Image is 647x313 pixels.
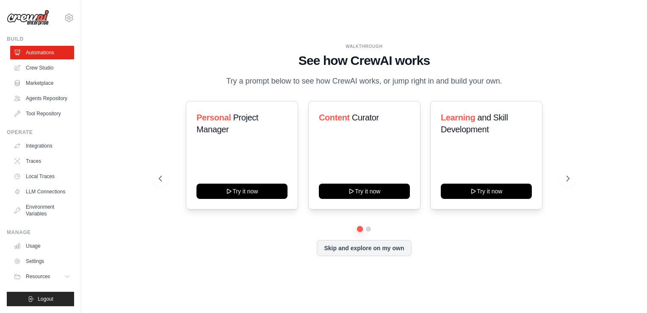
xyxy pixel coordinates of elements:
[7,229,74,236] div: Manage
[10,46,74,59] a: Automations
[10,170,74,183] a: Local Traces
[10,239,74,253] a: Usage
[10,107,74,120] a: Tool Repository
[222,75,506,87] p: Try a prompt below to see how CrewAI works, or jump right in and build your own.
[10,61,74,75] a: Crew Studio
[196,113,231,122] span: Personal
[10,254,74,268] a: Settings
[159,43,570,50] div: WALKTHROUGH
[159,53,570,68] h1: See how CrewAI works
[441,184,532,199] button: Try it now
[10,270,74,283] button: Resources
[10,200,74,221] a: Environment Variables
[10,76,74,90] a: Marketplace
[38,296,53,302] span: Logout
[7,129,74,136] div: Operate
[10,185,74,198] a: LLM Connections
[7,292,74,306] button: Logout
[7,36,74,42] div: Build
[10,139,74,153] a: Integrations
[196,184,288,199] button: Try it now
[7,10,49,26] img: Logo
[10,92,74,105] a: Agents Repository
[319,113,350,122] span: Content
[26,273,50,280] span: Resources
[317,240,411,256] button: Skip and explore on my own
[319,184,410,199] button: Try it now
[352,113,379,122] span: Curator
[10,154,74,168] a: Traces
[441,113,475,122] span: Learning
